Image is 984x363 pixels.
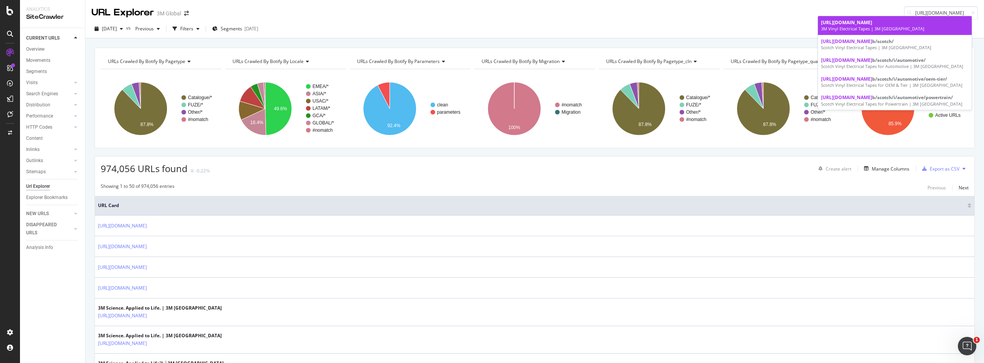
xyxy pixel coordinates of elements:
div: HTTP Codes [26,123,52,131]
text: #nomatch [686,117,706,122]
div: Visits [26,79,38,87]
div: Inlinks [26,146,40,154]
a: [URL][DOMAIN_NAME] [98,243,147,250]
text: 100% [508,125,520,130]
button: Export as CSV [919,162,959,175]
text: FUZE/* [188,102,203,108]
span: [URL][DOMAIN_NAME] [821,38,872,45]
div: Analytics [26,6,79,13]
a: NEW URLS [26,210,72,218]
button: Segments[DATE] [209,23,261,35]
text: Catalogue/* [188,95,212,100]
a: [URL][DOMAIN_NAME]b/scotch/i/automotive/oem-tier/Scotch Vinyl Electrical Tapes for OEM & Tier | 3... [818,73,972,91]
span: 2025 Sep. 28th [102,25,117,32]
span: URLs Crawled By Botify By parameters [357,58,440,65]
text: Active URLs [935,113,961,118]
text: clean [437,102,448,108]
text: Other/* [811,109,825,115]
text: #nomatch [312,128,333,133]
div: 3M Science. Applied to Life. | 3M [GEOGRAPHIC_DATA] [98,332,222,339]
h4: URLs Crawled By Botify By pagetype [106,55,214,68]
text: Other/* [188,109,203,115]
span: URL Card [98,202,966,209]
div: Showing 1 to 50 of 974,056 entries [101,183,175,192]
text: Catalogue/* [811,95,835,100]
text: Migration [562,109,580,115]
text: GLOBAL/* [312,120,334,126]
div: A chart. [723,75,844,142]
span: URLs Crawled By Botify By migration [482,58,560,65]
div: b/scotch/i/automotive/ [821,57,969,63]
span: 1 [974,337,980,343]
div: Analysis Info [26,244,53,252]
a: [URL][DOMAIN_NAME] [98,312,147,320]
div: A chart. [848,75,969,142]
svg: A chart. [474,75,595,142]
span: [URL][DOMAIN_NAME] [821,57,872,63]
svg: A chart. [599,75,720,142]
text: USAC/* [312,98,329,104]
img: Equal [191,170,194,172]
text: 87.8% [140,122,153,127]
div: Scotch Vinyl Electrical Tapes for Automotive | 3M [GEOGRAPHIC_DATA] [821,63,969,70]
div: Sitemaps [26,168,46,176]
div: Scotch Vinyl Electrical Tapes for OEM & Tier | 3M [GEOGRAPHIC_DATA] [821,82,969,88]
text: 87.8% [763,122,776,127]
button: Previous [927,183,946,192]
a: Visits [26,79,72,87]
div: -0.22% [195,167,210,174]
svg: A chart. [225,75,346,142]
a: [URL][DOMAIN_NAME]3M Vinyl Electrical Tapes | 3M [GEOGRAPHIC_DATA] [818,16,972,35]
span: Previous [132,25,154,32]
div: [DATE] [244,25,258,32]
a: Sitemaps [26,168,72,176]
text: 87.8% [638,122,652,127]
button: [DATE] [91,23,126,35]
a: CURRENT URLS [26,34,72,42]
div: Movements [26,56,50,65]
button: Create alert [815,162,851,175]
text: GCA/* [312,113,326,118]
h4: URLs Crawled By Botify By pagetype_qualifiers [729,55,841,68]
div: Create alert [826,166,851,172]
h4: URLs Crawled By Botify By migration [480,55,588,68]
text: 49.6% [274,106,287,111]
div: SiteCrawler [26,13,79,22]
button: Next [959,183,969,192]
span: [URL][DOMAIN_NAME] [821,94,872,101]
div: DISAPPEARED URLS [26,221,65,237]
h4: URLs Crawled By Botify By pagetype_cln [605,55,713,68]
a: Distribution [26,101,72,109]
div: b/scotch/i/automotive/oem-tier/ [821,76,969,82]
div: NEW URLS [26,210,49,218]
a: DISAPPEARED URLS [26,221,72,237]
svg: A chart. [350,75,470,142]
text: #nomatch [562,102,582,108]
a: Overview [26,45,80,53]
a: [URL][DOMAIN_NAME] [98,222,147,230]
a: Search Engines [26,90,72,98]
div: Filters [180,25,193,32]
svg: A chart. [101,75,221,142]
div: Export as CSV [930,166,959,172]
span: URLs Crawled By Botify By locale [233,58,304,65]
a: Url Explorer [26,182,80,191]
div: Previous [927,184,946,191]
span: Segments [221,25,242,32]
a: [URL][DOMAIN_NAME] [98,264,147,271]
div: Scotch Vinyl Electrical Tapes | 3M [GEOGRAPHIC_DATA] [821,45,969,51]
a: Inlinks [26,146,72,154]
a: Explorer Bookmarks [26,194,80,202]
text: ASIA/* [312,91,326,96]
span: URLs Crawled By Botify By pagetype_cln [606,58,691,65]
span: [URL][DOMAIN_NAME] [821,19,872,26]
a: [URL][DOMAIN_NAME]b/scotch/i/automotive/powertrain/Scotch Vinyl Electrical Tapes for Powertrain |... [818,91,972,110]
span: [URL][DOMAIN_NAME] [821,76,872,82]
div: Outlinks [26,157,43,165]
h4: URLs Crawled By Botify By parameters [356,55,464,68]
button: Filters [170,23,203,35]
a: Movements [26,56,80,65]
text: Catalogue/* [686,95,710,100]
